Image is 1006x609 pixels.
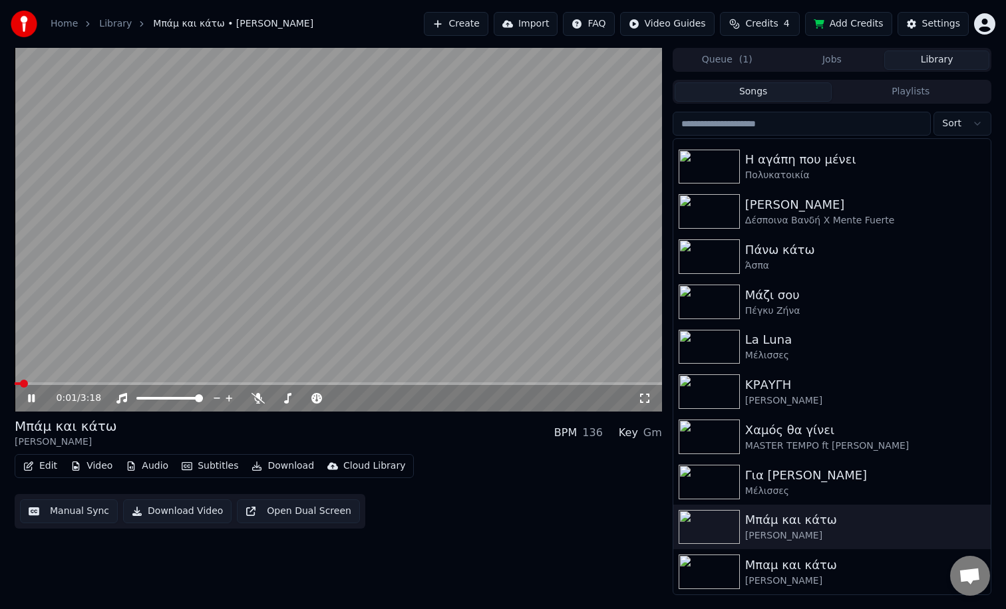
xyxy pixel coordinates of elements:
div: Πάνω κάτω [745,241,985,259]
button: Add Credits [805,12,892,36]
a: Open chat [950,556,990,596]
button: Credits4 [720,12,800,36]
button: Subtitles [176,457,244,475]
div: [PERSON_NAME] [745,394,985,408]
div: Μέλισσες [745,485,985,498]
button: Download Video [123,499,232,523]
div: Μπαμ και κάτω [745,556,985,574]
span: 3:18 [81,392,101,405]
div: La Luna [745,330,985,349]
div: Χαμός θα γίνει [745,421,985,439]
button: Open Dual Screen [237,499,360,523]
button: Playlists [832,82,989,102]
button: Create [424,12,488,36]
span: 0:01 [57,392,77,405]
div: / [57,392,88,405]
button: Settings [898,12,969,36]
span: Sort [942,117,961,130]
div: Μέλισσες [745,349,985,362]
div: Settings [922,17,960,31]
div: [PERSON_NAME] [745,574,985,588]
div: ΚΡΑΥΓΗ [745,376,985,394]
a: Home [51,17,78,31]
div: Για [PERSON_NAME] [745,466,985,485]
span: Μπάμ και κάτω • [PERSON_NAME] [153,17,313,31]
button: Import [494,12,558,36]
div: Άσπα [745,259,985,273]
div: [PERSON_NAME] [745,195,985,214]
button: Manual Sync [20,499,118,523]
div: BPM [554,425,577,441]
a: Library [99,17,132,31]
button: Audio [120,457,174,475]
button: FAQ [563,12,614,36]
button: Edit [18,457,63,475]
span: Credits [745,17,778,31]
div: Πολυκατοικία [745,169,985,182]
div: Μπάμ και κάτω [15,417,116,435]
button: Jobs [780,51,885,70]
div: 136 [582,425,603,441]
nav: breadcrumb [51,17,313,31]
span: ( 1 ) [739,53,753,66]
button: Queue [675,51,780,70]
button: Library [884,51,989,70]
div: Cloud Library [343,459,405,473]
div: Μπάμ και κάτω [745,511,985,529]
img: youka [11,11,37,37]
div: [PERSON_NAME] [745,529,985,543]
div: Gm [643,425,662,441]
button: Download [246,457,319,475]
div: Key [619,425,638,441]
div: [PERSON_NAME] [15,435,116,449]
div: Η αγάπη που μένει [745,150,985,169]
button: Songs [675,82,832,102]
div: Δέσποινα Βανδή Χ Mente Fuerte [745,214,985,227]
button: Video [65,457,118,475]
div: Μάζι σου [745,286,985,304]
button: Video Guides [620,12,715,36]
div: Πέγκυ Ζήνα [745,304,985,318]
span: 4 [784,17,790,31]
div: MASTER TEMPO ft [PERSON_NAME] [745,439,985,453]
